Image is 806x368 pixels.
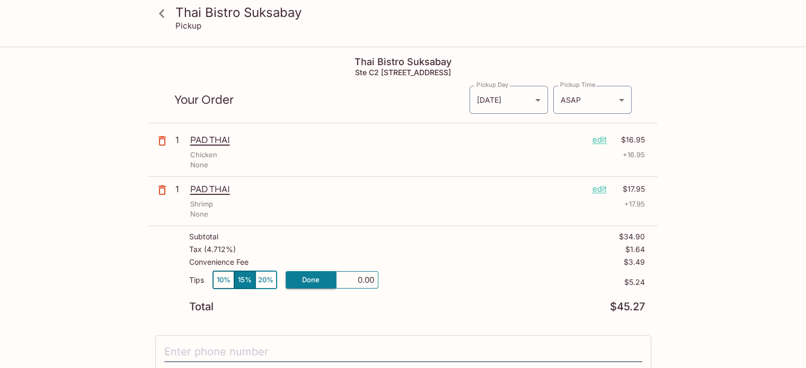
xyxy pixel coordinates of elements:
p: Convenience Fee [189,258,249,266]
p: edit [592,134,607,146]
p: PAD THAI [190,183,584,195]
button: 20% [255,271,277,289]
p: $34.90 [619,232,645,241]
p: $17.95 [613,183,645,195]
p: Chicken [190,150,217,160]
p: Tips [189,276,204,284]
h4: Thai Bistro Suksabay [149,56,658,68]
p: + 16.95 [623,150,645,160]
button: Done [286,271,336,289]
p: 1 [175,183,186,195]
p: $45.27 [610,302,645,312]
p: Your Order [174,95,469,105]
p: $16.95 [613,134,645,146]
p: None [190,209,208,219]
p: 1 [175,134,186,146]
p: Shrimp [190,199,213,209]
p: edit [592,183,607,195]
input: Enter phone number [164,342,642,362]
p: $3.49 [624,258,645,266]
label: Pickup Day [476,80,508,89]
label: Pickup Time [560,80,596,89]
h3: Thai Bistro Suksabay [175,4,649,21]
button: 15% [234,271,255,289]
p: Subtotal [189,232,218,241]
p: PAD THAI [190,134,584,146]
p: Tax ( 4.712% ) [189,245,236,254]
div: [DATE] [470,86,548,114]
p: $5.24 [378,278,645,286]
h5: Ste C2 [STREET_ADDRESS] [149,68,658,77]
button: 10% [213,271,234,289]
p: Total [189,302,214,312]
p: Pickup [175,21,201,31]
div: ASAP [553,86,632,114]
p: $1.64 [625,245,645,254]
p: None [190,160,208,170]
p: + 17.95 [624,199,645,209]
